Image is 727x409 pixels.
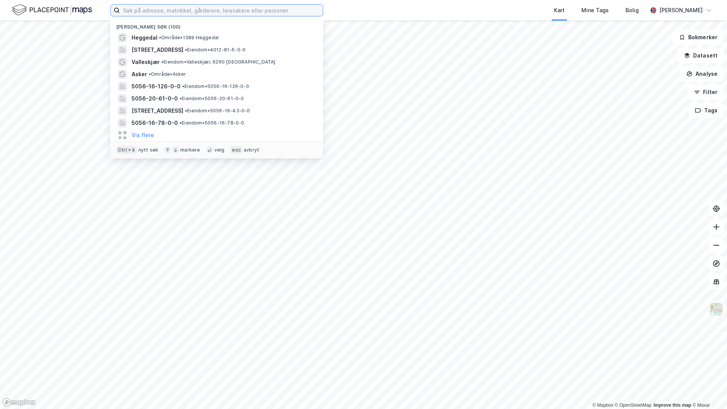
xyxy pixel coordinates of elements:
[132,33,157,42] span: Heggedal
[132,70,147,79] span: Asker
[554,6,565,15] div: Kart
[149,71,151,77] span: •
[179,96,182,101] span: •
[244,147,259,153] div: avbryt
[110,18,323,32] div: [PERSON_NAME] søk (100)
[182,83,184,89] span: •
[581,6,609,15] div: Mine Tags
[2,398,36,407] a: Mapbox homepage
[132,94,178,103] span: 5056-20-61-0-0
[689,103,724,118] button: Tags
[116,146,137,154] div: Ctrl + k
[179,120,182,126] span: •
[185,108,187,113] span: •
[132,118,178,128] span: 5056-16-78-0-0
[592,403,613,408] a: Mapbox
[132,131,154,140] button: Vis flere
[709,302,724,316] img: Z
[680,66,724,81] button: Analyse
[185,47,246,53] span: Eiendom • 4012-81-6-0-0
[180,147,200,153] div: markere
[654,403,691,408] a: Improve this map
[182,83,249,89] span: Eiendom • 5056-16-126-0-0
[678,48,724,63] button: Datasett
[179,120,244,126] span: Eiendom • 5056-16-78-0-0
[687,85,724,100] button: Filter
[132,82,181,91] span: 5056-16-126-0-0
[659,6,703,15] div: [PERSON_NAME]
[230,146,242,154] div: esc
[149,71,186,77] span: Område • Asker
[159,35,219,41] span: Område • 1389 Heggedal
[214,147,225,153] div: velg
[12,3,92,17] img: logo.f888ab2527a4732fd821a326f86c7f29.svg
[179,96,244,102] span: Eiendom • 5056-20-61-0-0
[615,403,652,408] a: OpenStreetMap
[120,5,323,16] input: Søk på adresse, matrikkel, gårdeiere, leietakere eller personer
[138,147,159,153] div: nytt søk
[161,59,163,65] span: •
[673,30,724,45] button: Bokmerker
[625,6,639,15] div: Bolig
[132,106,183,115] span: [STREET_ADDRESS]
[689,372,727,409] div: Kontrollprogram for chat
[185,47,187,53] span: •
[159,35,161,40] span: •
[161,59,276,65] span: Eiendom • Valleskjær, 6260 [GEOGRAPHIC_DATA]
[132,58,160,67] span: Valleskjær
[185,108,250,114] span: Eiendom • 5056-16-43-0-0
[689,372,727,409] iframe: Chat Widget
[132,45,183,54] span: [STREET_ADDRESS]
